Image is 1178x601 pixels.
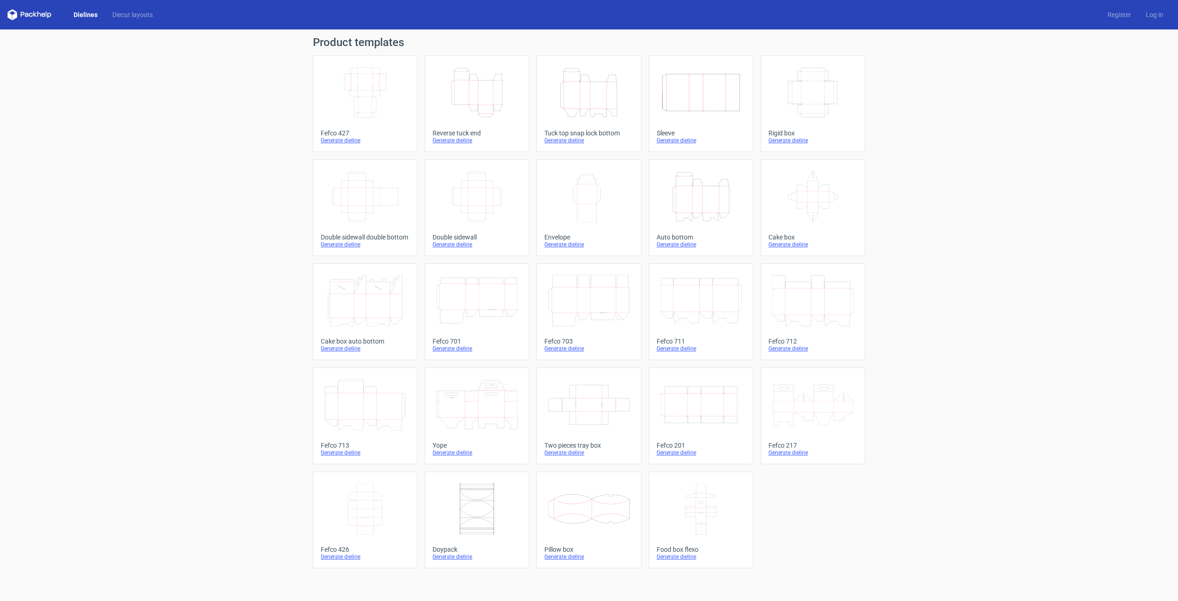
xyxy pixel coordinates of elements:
[313,159,417,256] a: Double sidewall double bottomGenerate dieline
[537,55,641,152] a: Tuck top snap lock bottomGenerate dieline
[313,55,417,152] a: Fefco 427Generate dieline
[321,442,410,449] div: Fefco 713
[321,546,410,553] div: Fefco 426
[537,263,641,360] a: Fefco 703Generate dieline
[768,137,857,144] div: Generate dieline
[761,263,865,360] a: Fefco 712Generate dieline
[544,442,633,449] div: Two pieces tray box
[761,55,865,152] a: Rigid boxGenerate dieline
[425,368,529,464] a: YopeGenerate dieline
[768,442,857,449] div: Fefco 217
[313,368,417,464] a: Fefco 713Generate dieline
[321,553,410,560] div: Generate dieline
[537,368,641,464] a: Two pieces tray boxGenerate dieline
[649,159,753,256] a: Auto bottomGenerate dieline
[321,129,410,137] div: Fefco 427
[657,129,745,137] div: Sleeve
[649,472,753,568] a: Food box flexoGenerate dieline
[425,263,529,360] a: Fefco 701Generate dieline
[649,368,753,464] a: Fefco 201Generate dieline
[544,233,633,241] div: Envelope
[433,553,521,560] div: Generate dieline
[105,10,160,19] a: Diecut layouts
[537,472,641,568] a: Pillow boxGenerate dieline
[544,129,633,137] div: Tuck top snap lock bottom
[321,449,410,456] div: Generate dieline
[768,449,857,456] div: Generate dieline
[544,449,633,456] div: Generate dieline
[425,159,529,256] a: Double sidewallGenerate dieline
[433,345,521,352] div: Generate dieline
[657,241,745,248] div: Generate dieline
[657,546,745,553] div: Food box flexo
[433,233,521,241] div: Double sidewall
[313,263,417,360] a: Cake box auto bottomGenerate dieline
[433,129,521,137] div: Reverse tuck end
[433,449,521,456] div: Generate dieline
[66,10,105,19] a: Dielines
[433,546,521,553] div: Doypack
[768,233,857,241] div: Cake box
[657,137,745,144] div: Generate dieline
[649,263,753,360] a: Fefco 711Generate dieline
[313,37,865,48] h1: Product templates
[768,129,857,137] div: Rigid box
[1138,10,1171,19] a: Log in
[321,233,410,241] div: Double sidewall double bottom
[761,368,865,464] a: Fefco 217Generate dieline
[425,472,529,568] a: DoypackGenerate dieline
[321,137,410,144] div: Generate dieline
[433,338,521,345] div: Fefco 701
[657,553,745,560] div: Generate dieline
[537,159,641,256] a: EnvelopeGenerate dieline
[321,345,410,352] div: Generate dieline
[544,137,633,144] div: Generate dieline
[544,553,633,560] div: Generate dieline
[768,241,857,248] div: Generate dieline
[544,338,633,345] div: Fefco 703
[321,241,410,248] div: Generate dieline
[768,345,857,352] div: Generate dieline
[313,472,417,568] a: Fefco 426Generate dieline
[768,338,857,345] div: Fefco 712
[433,137,521,144] div: Generate dieline
[657,449,745,456] div: Generate dieline
[433,241,521,248] div: Generate dieline
[544,345,633,352] div: Generate dieline
[433,442,521,449] div: Yope
[657,233,745,241] div: Auto bottom
[657,345,745,352] div: Generate dieline
[657,442,745,449] div: Fefco 201
[425,55,529,152] a: Reverse tuck endGenerate dieline
[1100,10,1138,19] a: Register
[544,241,633,248] div: Generate dieline
[761,159,865,256] a: Cake boxGenerate dieline
[321,338,410,345] div: Cake box auto bottom
[649,55,753,152] a: SleeveGenerate dieline
[544,546,633,553] div: Pillow box
[657,338,745,345] div: Fefco 711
